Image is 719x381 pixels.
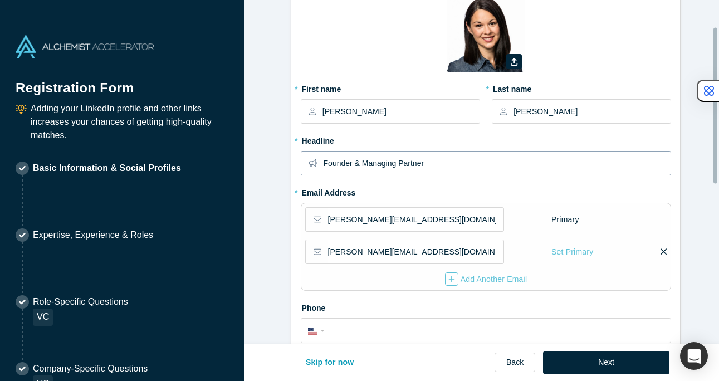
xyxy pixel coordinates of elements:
div: Set Primary [551,242,594,262]
a: Back [495,353,535,372]
button: Add Another Email [444,272,528,286]
input: Partner, CEO [324,152,671,175]
button: Next [543,351,669,374]
div: Add Another Email [445,272,527,286]
label: Phone [301,299,672,314]
label: Headline [301,131,672,147]
p: Expertise, Experience & Roles [33,228,153,242]
label: Last name [492,80,671,95]
p: Company-Specific Questions [33,362,148,375]
div: VC [33,309,53,326]
label: First name [301,80,480,95]
p: Basic Information & Social Profiles [33,162,181,175]
label: Email Address [301,183,356,199]
p: Adding your LinkedIn profile and other links increases your chances of getting high-quality matches. [31,102,229,142]
h1: Registration Form [16,66,229,98]
div: Primary [551,210,580,229]
p: Role-Specific Questions [33,295,128,309]
img: Alchemist Accelerator Logo [16,35,154,58]
button: Skip for now [294,351,366,374]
